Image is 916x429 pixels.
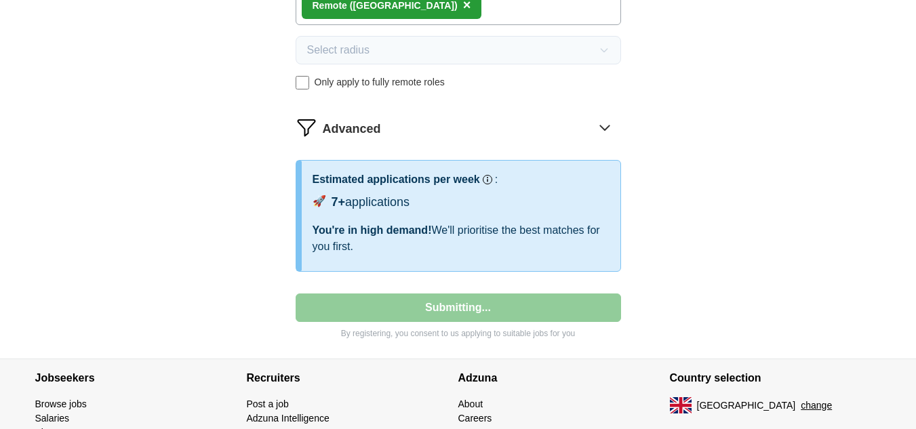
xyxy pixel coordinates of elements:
span: Select radius [307,42,370,58]
a: Adzuna Intelligence [247,413,330,424]
a: Post a job [247,399,289,409]
h4: Country selection [670,359,881,397]
span: Advanced [323,120,381,138]
img: filter [296,117,317,138]
h3: Estimated applications per week [313,171,480,188]
a: Browse jobs [35,399,87,409]
button: Select radius [296,36,621,64]
button: Submitting... [296,293,621,322]
span: You're in high demand! [313,224,432,236]
a: About [458,399,483,409]
div: applications [332,193,410,211]
span: 7+ [332,195,346,209]
button: change [801,399,832,413]
h3: : [495,171,498,188]
span: Only apply to fully remote roles [315,75,445,89]
span: [GEOGRAPHIC_DATA] [697,399,796,413]
input: Only apply to fully remote roles [296,76,309,89]
span: 🚀 [313,193,326,209]
a: Careers [458,413,492,424]
div: We'll prioritise the best matches for you first. [313,222,610,255]
img: UK flag [670,397,692,413]
a: Salaries [35,413,70,424]
p: By registering, you consent to us applying to suitable jobs for you [296,327,621,340]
